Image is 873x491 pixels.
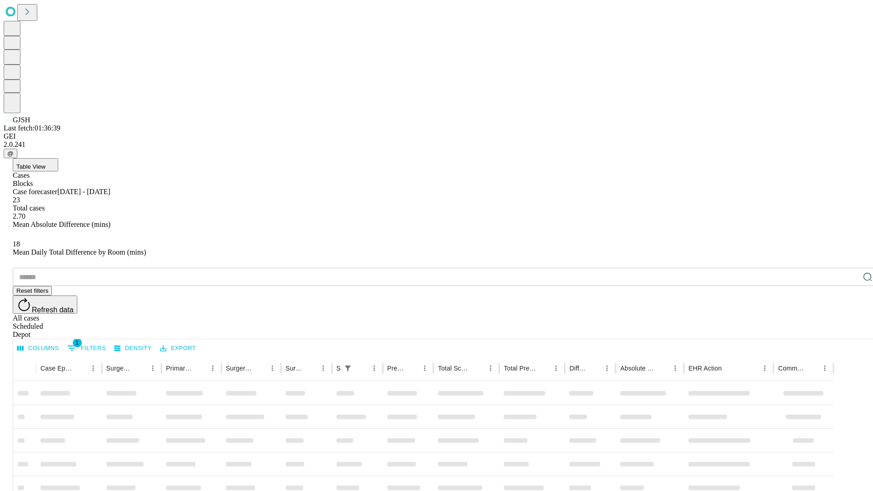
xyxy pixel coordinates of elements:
button: Menu [418,362,431,375]
button: Sort [253,362,266,375]
button: Menu [484,362,497,375]
button: Menu [669,362,682,375]
div: Case Epic Id [40,365,73,372]
span: Total cases [13,204,45,212]
button: Sort [406,362,418,375]
button: Menu [601,362,613,375]
button: Menu [146,362,159,375]
div: Surgery Date [286,365,303,372]
span: [DATE] - [DATE] [57,188,110,195]
div: GEI [4,132,869,140]
span: @ [7,150,14,157]
button: Sort [537,362,550,375]
span: 23 [13,196,20,204]
div: Comments [778,365,804,372]
button: Menu [206,362,219,375]
div: 2.0.241 [4,140,869,149]
div: Absolute Difference [620,365,655,372]
button: Sort [588,362,601,375]
button: Reset filters [13,286,52,296]
button: Sort [304,362,317,375]
span: Mean Daily Total Difference by Room (mins) [13,248,146,256]
div: Scheduled In Room Duration [336,365,341,372]
button: Refresh data [13,296,77,314]
span: Last fetch: 01:36:39 [4,124,60,132]
button: Menu [758,362,771,375]
button: Sort [722,362,735,375]
div: Total Scheduled Duration [438,365,471,372]
button: Sort [134,362,146,375]
span: 18 [13,240,20,248]
button: Menu [368,362,381,375]
span: Reset filters [16,287,48,294]
button: Sort [355,362,368,375]
span: GJSH [13,116,30,124]
span: Case forecaster [13,188,57,195]
button: Menu [317,362,330,375]
span: 2.70 [13,212,25,220]
button: Menu [550,362,562,375]
button: Show filters [341,362,354,375]
button: Sort [656,362,669,375]
button: Density [112,341,154,356]
button: Select columns [15,341,61,356]
button: Show filters [65,341,108,356]
button: Sort [194,362,206,375]
span: 1 [73,338,82,347]
button: Menu [818,362,831,375]
div: Predicted In Room Duration [387,365,405,372]
button: Sort [806,362,818,375]
button: @ [4,149,17,158]
div: Difference [569,365,587,372]
button: Export [158,341,198,356]
button: Menu [87,362,100,375]
div: EHR Action [688,365,722,372]
span: Table View [16,163,45,170]
button: Table View [13,158,58,171]
div: 1 active filter [341,362,354,375]
span: Mean Absolute Difference (mins) [13,220,110,228]
button: Sort [74,362,87,375]
button: Menu [266,362,279,375]
div: Surgeon Name [106,365,133,372]
div: Total Predicted Duration [504,365,537,372]
span: Refresh data [32,306,74,314]
button: Sort [472,362,484,375]
div: Primary Service [166,365,192,372]
div: Surgery Name [226,365,252,372]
